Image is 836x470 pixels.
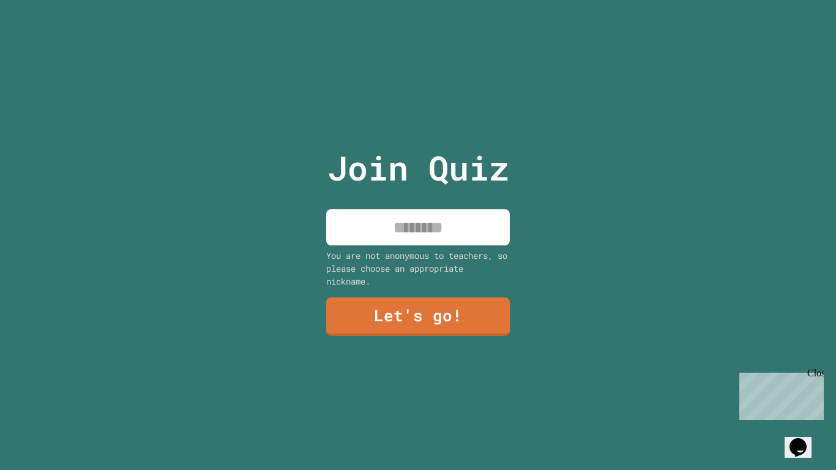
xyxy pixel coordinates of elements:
[734,368,824,420] iframe: chat widget
[326,249,510,288] div: You are not anonymous to teachers, so please choose an appropriate nickname.
[326,297,510,336] a: Let's go!
[327,143,509,193] p: Join Quiz
[785,421,824,458] iframe: chat widget
[5,5,84,78] div: Chat with us now!Close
